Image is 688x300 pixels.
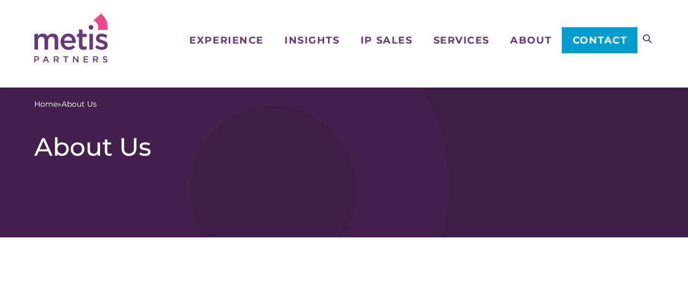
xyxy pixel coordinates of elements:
a: Contact [562,27,637,53]
h1: About Us [34,132,654,162]
span: Services [433,35,489,45]
span: About Us [61,99,97,110]
img: Metis Partners [34,14,108,63]
span: IP Sales [361,35,412,45]
span: Contact [573,35,628,45]
span: » [34,99,97,110]
span: Insights [284,35,339,45]
span: Experience [189,35,263,45]
span: About [510,35,551,45]
a: Home [34,99,58,110]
